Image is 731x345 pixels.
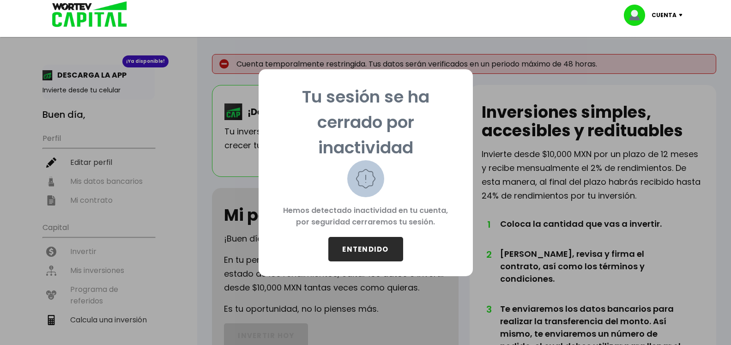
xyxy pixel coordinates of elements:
[677,14,689,17] img: icon-down
[273,197,458,237] p: Hemos detectado inactividad en tu cuenta, por seguridad cerraremos tu sesión.
[273,84,458,160] p: Tu sesión se ha cerrado por inactividad
[624,5,652,26] img: profile-image
[347,160,384,197] img: warning
[328,237,403,261] button: ENTENDIDO
[652,8,677,22] p: Cuenta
